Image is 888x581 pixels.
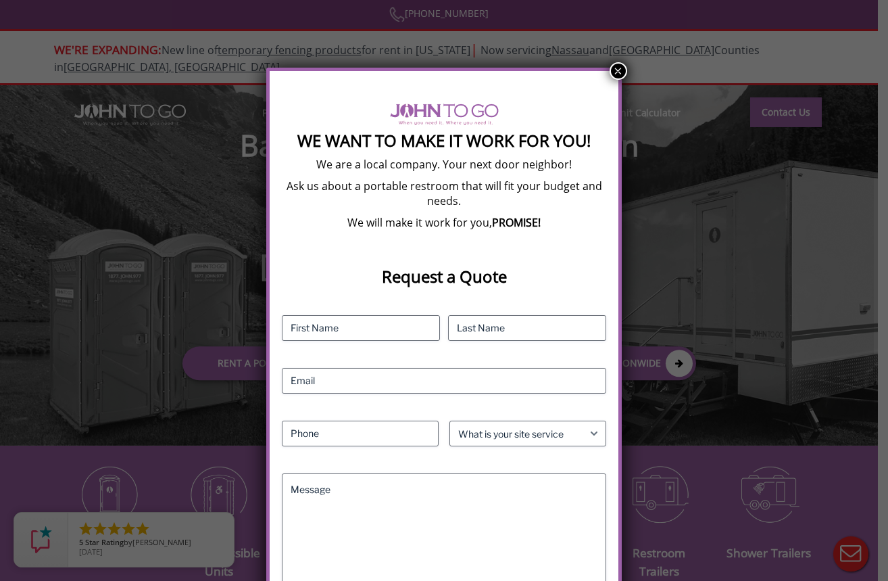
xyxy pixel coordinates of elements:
b: PROMISE! [492,215,541,230]
strong: Request a Quote [382,265,507,287]
button: Close [610,62,627,80]
img: logo of viptogo [390,103,499,125]
strong: We Want To Make It Work For You! [297,129,591,152]
p: We will make it work for you, [282,215,606,230]
input: Email [282,368,606,394]
input: Phone [282,421,439,446]
p: Ask us about a portable restroom that will fit your budget and needs. [282,179,606,208]
input: First Name [282,315,440,341]
p: We are a local company. Your next door neighbor! [282,157,606,172]
input: Last Name [448,315,606,341]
